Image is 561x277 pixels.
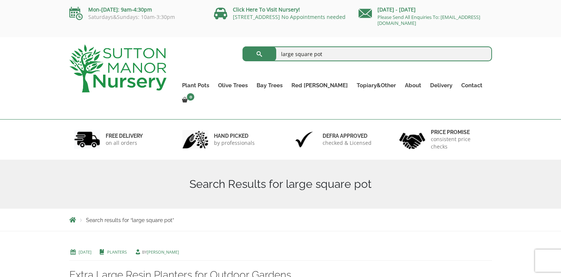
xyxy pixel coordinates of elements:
h6: Price promise [431,129,487,136]
a: Delivery [426,80,457,91]
a: 0 [178,95,197,105]
a: Bay Trees [252,80,287,91]
a: Click Here To Visit Nursery! [233,6,300,13]
p: on all orders [106,139,143,147]
a: Contact [457,80,487,91]
nav: Breadcrumbs [69,217,492,223]
a: [DATE] [79,249,92,255]
a: Please Send All Enquiries To: [EMAIL_ADDRESS][DOMAIN_NAME] [377,14,480,26]
p: consistent price checks [431,136,487,150]
a: Topiary&Other [352,80,400,91]
img: 4.jpg [399,128,425,151]
a: About [400,80,426,91]
p: Mon-[DATE]: 9am-4:30pm [69,5,203,14]
p: checked & Licensed [323,139,372,147]
img: 2.jpg [182,130,208,149]
span: by [134,249,179,255]
a: Red [PERSON_NAME] [287,80,352,91]
img: 1.jpg [74,130,100,149]
a: [PERSON_NAME] [147,249,179,255]
a: Plant Pots [178,80,214,91]
span: 0 [187,93,194,101]
img: logo [69,45,166,92]
p: by professionals [214,139,255,147]
a: Planters [107,249,127,255]
h6: hand picked [214,133,255,139]
h6: FREE DELIVERY [106,133,143,139]
input: Search... [242,46,492,61]
a: Olive Trees [214,80,252,91]
p: [DATE] - [DATE] [359,5,492,14]
img: 3.jpg [291,130,317,149]
p: Saturdays&Sundays: 10am-3:30pm [69,14,203,20]
span: Search results for “large square pot” [86,217,174,223]
h6: Defra approved [323,133,372,139]
h1: Search Results for large square pot [69,177,492,191]
a: [STREET_ADDRESS] No Appointments needed [233,13,346,20]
